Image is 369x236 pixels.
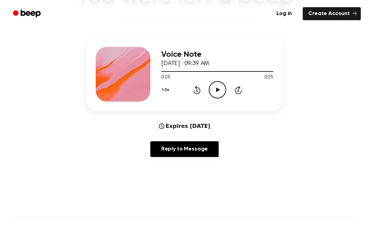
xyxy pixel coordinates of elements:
[8,7,47,21] a: Beep
[270,6,299,22] a: Log in
[161,61,209,67] span: [DATE] · 09:39 AM
[161,50,273,59] h3: Voice Note
[150,141,219,157] a: Reply to Message
[161,84,172,96] button: 1.0x
[303,7,361,20] a: Create Account
[264,74,273,81] span: 0:25
[159,122,210,130] div: Expires [DATE]
[161,74,170,81] span: 0:25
